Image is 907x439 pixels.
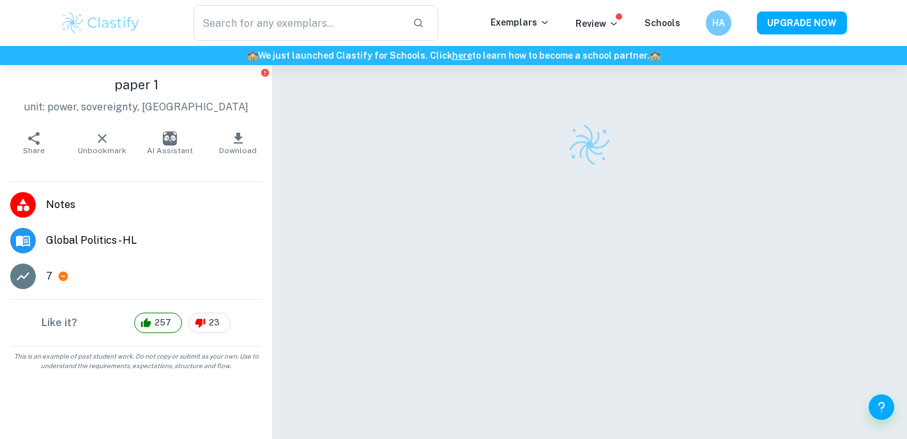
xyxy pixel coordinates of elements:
p: Review [575,17,619,31]
span: 257 [148,316,178,329]
span: Download [219,146,257,155]
h6: HA [712,16,726,30]
span: Global Politics - HL [46,233,262,248]
span: AI Assistant [147,146,193,155]
button: AI Assistant [136,125,204,161]
a: Schools [644,18,680,28]
h6: Like it? [42,315,77,331]
span: Unbookmark [78,146,126,155]
h1: paper 1 [10,75,262,94]
p: 7 [46,269,52,284]
button: Unbookmark [68,125,137,161]
p: unit: power, sovereignty, [GEOGRAPHIC_DATA] [10,100,262,115]
img: Clastify logo [60,10,141,36]
span: Notes [46,197,262,212]
span: Share [23,146,45,155]
img: AI Assistant [163,131,177,145]
button: Help and Feedback [869,394,894,420]
span: This is an example of past student work. Do not copy or submit as your own. Use to understand the... [5,352,267,371]
span: 🏫 [247,50,258,61]
p: Exemplars [491,15,550,29]
a: here [452,50,472,61]
input: Search for any exemplars... [194,5,402,41]
button: Download [204,125,273,161]
h6: We just launched Clastify for Schools. Click to learn how to become a school partner. [3,48,904,63]
img: Clastify logo [567,122,613,168]
span: 23 [202,316,227,329]
button: HA [706,10,731,36]
span: 🏫 [650,50,660,61]
button: UPGRADE NOW [757,11,847,34]
button: Report issue [260,68,270,77]
div: 257 [134,313,182,333]
div: 23 [188,313,231,333]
